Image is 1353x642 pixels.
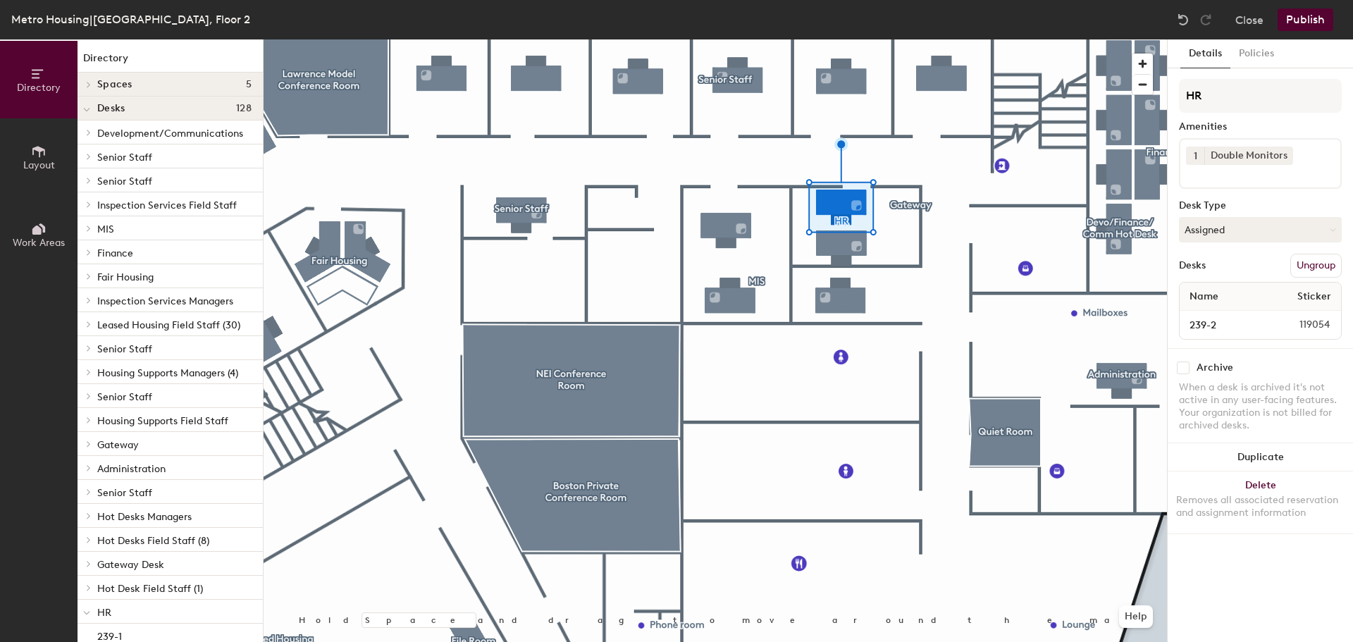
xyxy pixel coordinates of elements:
button: Close [1235,8,1264,31]
span: Spaces [97,79,132,90]
span: Layout [23,159,55,171]
span: Development/Communications [97,128,243,140]
span: Administration [97,463,166,475]
div: Desks [1179,260,1206,271]
div: Double Monitors [1204,147,1293,165]
h1: Directory [78,51,263,73]
img: Undo [1176,13,1190,27]
span: Inspection Services Field Staff [97,199,237,211]
button: Details [1180,39,1230,68]
span: Senior Staff [97,391,152,403]
span: Gateway [97,439,139,451]
button: Assigned [1179,217,1342,242]
span: Senior Staff [97,343,152,355]
span: Work Areas [13,237,65,249]
div: Amenities [1179,121,1342,132]
span: Directory [17,82,61,94]
span: 1 [1194,149,1197,163]
div: Desk Type [1179,200,1342,211]
span: 5 [246,79,252,90]
span: Senior Staff [97,487,152,499]
button: Ungroup [1290,254,1342,278]
button: Help [1119,605,1153,628]
span: Housing Supports Managers (4) [97,367,238,379]
span: Sticker [1290,284,1338,309]
span: Leased Housing Field Staff (30) [97,319,240,331]
button: Duplicate [1168,443,1353,471]
span: Fair Housing [97,271,154,283]
div: When a desk is archived it's not active in any user-facing features. Your organization is not bil... [1179,381,1342,432]
button: DeleteRemoves all associated reservation and assignment information [1168,471,1353,533]
span: Inspection Services Managers [97,295,233,307]
span: Desks [97,103,125,114]
span: Senior Staff [97,175,152,187]
span: HR [97,607,111,619]
img: Redo [1199,13,1213,27]
span: Senior Staff [97,152,152,163]
span: 128 [236,103,252,114]
span: Housing Supports Field Staff [97,415,228,427]
button: Policies [1230,39,1283,68]
div: Metro Housing|[GEOGRAPHIC_DATA], Floor 2 [11,11,250,28]
button: Publish [1278,8,1333,31]
span: Name [1182,284,1225,309]
span: 119054 [1266,317,1338,333]
span: Gateway Desk [97,559,164,571]
span: MIS [97,223,114,235]
span: Hot Desks Managers [97,511,192,523]
button: 1 [1186,147,1204,165]
div: Archive [1197,362,1233,374]
span: Finance [97,247,133,259]
span: Hot Desk Field Staff (1) [97,583,203,595]
input: Unnamed desk [1182,315,1266,335]
span: Hot Desks Field Staff (8) [97,535,209,547]
div: Removes all associated reservation and assignment information [1176,494,1345,519]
